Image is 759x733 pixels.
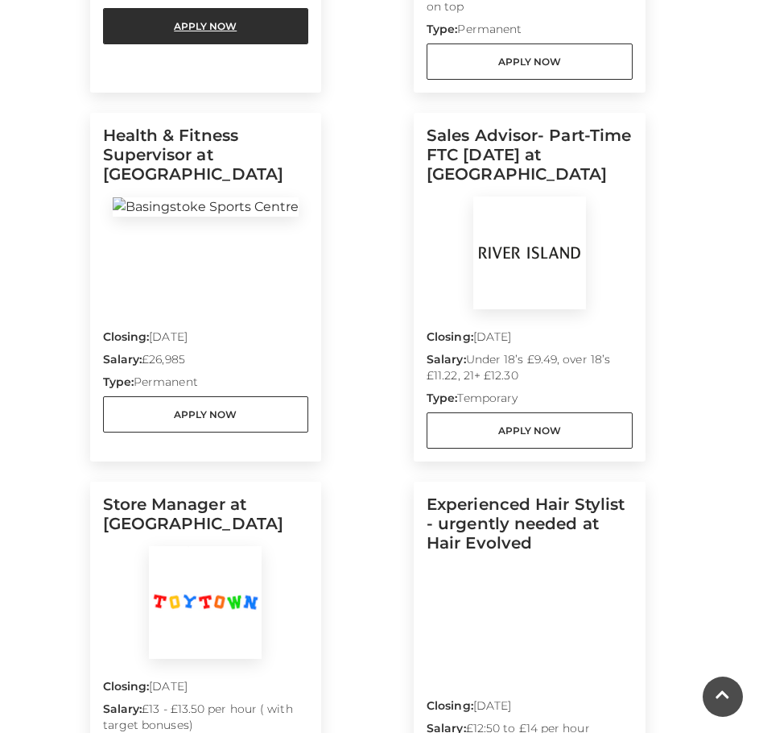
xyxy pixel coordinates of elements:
[103,351,309,374] p: £26,985
[427,329,473,344] strong: Closing:
[427,412,633,449] a: Apply Now
[103,8,309,44] a: Apply Now
[103,352,142,366] strong: Salary:
[427,698,633,720] p: [DATE]
[427,21,633,43] p: Permanent
[103,678,309,701] p: [DATE]
[427,352,466,366] strong: Salary:
[427,126,633,197] h5: Sales Advisor- Part-Time FTC [DATE] at [GEOGRAPHIC_DATA]
[113,197,299,217] img: Basingstoke Sports Centre
[427,495,633,565] h5: Experienced Hair Stylist - urgently needed at Hair Evolved
[149,546,262,659] img: Toy Town
[427,351,633,390] p: Under 18’s £9.49, over 18’s £11.22, 21+ £12.30
[427,43,633,80] a: Apply Now
[103,679,150,694] strong: Closing:
[427,22,457,36] strong: Type:
[427,391,457,405] strong: Type:
[103,329,150,344] strong: Closing:
[473,197,586,309] img: River Island
[103,702,142,716] strong: Salary:
[103,495,309,546] h5: Store Manager at [GEOGRAPHIC_DATA]
[103,374,309,396] p: Permanent
[103,396,309,433] a: Apply Now
[103,375,134,389] strong: Type:
[427,329,633,351] p: [DATE]
[427,698,473,713] strong: Closing:
[103,126,309,197] h5: Health & Fitness Supervisor at [GEOGRAPHIC_DATA]
[103,329,309,351] p: [DATE]
[427,390,633,412] p: Temporary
